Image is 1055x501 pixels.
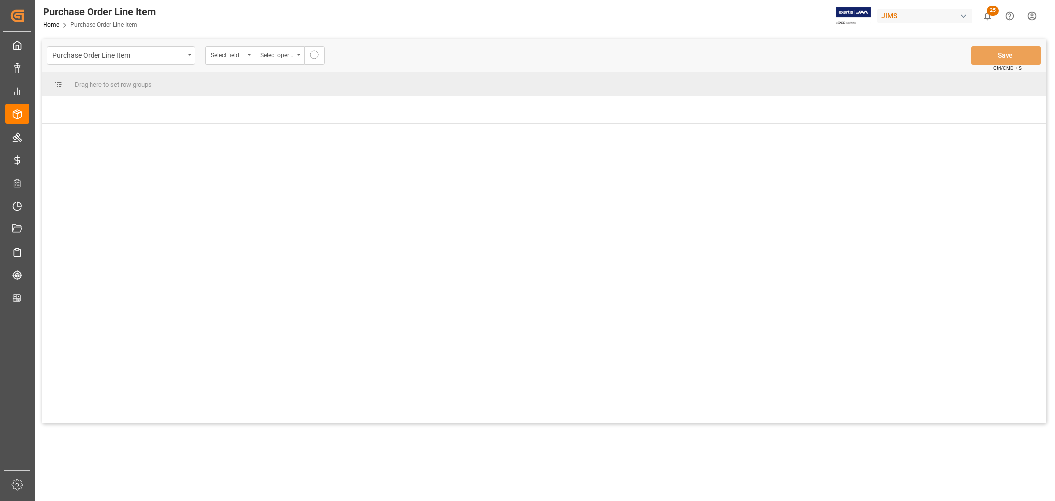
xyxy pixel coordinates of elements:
[877,9,972,23] div: JIMS
[75,81,152,88] span: Drag here to set row groups
[999,5,1021,27] button: Help Center
[971,46,1041,65] button: Save
[836,7,871,25] img: Exertis%20JAM%20-%20Email%20Logo.jpg_1722504956.jpg
[304,46,325,65] button: search button
[43,4,156,19] div: Purchase Order Line Item
[255,46,304,65] button: open menu
[205,46,255,65] button: open menu
[993,64,1022,72] span: Ctrl/CMD + S
[211,49,244,60] div: Select field
[43,21,59,28] a: Home
[976,5,999,27] button: show 25 new notifications
[260,49,294,60] div: Select operator
[987,6,999,16] span: 25
[52,49,184,61] div: Purchase Order Line Item
[877,6,976,25] button: JIMS
[47,46,195,65] button: open menu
